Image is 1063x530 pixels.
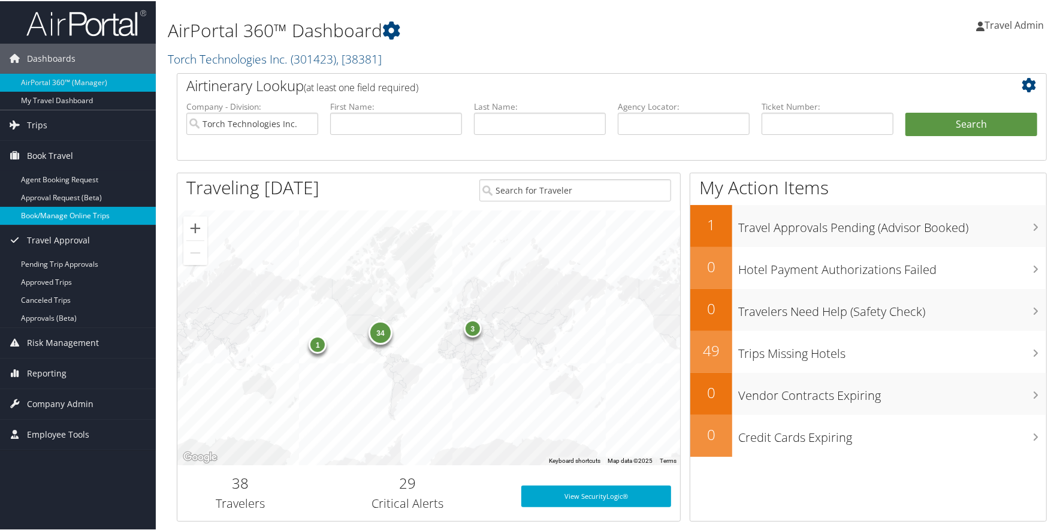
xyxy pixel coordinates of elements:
[479,178,671,200] input: Search for Traveler
[690,297,732,318] h2: 0
[168,50,382,66] a: Torch Technologies Inc.
[474,100,606,112] label: Last Name:
[186,100,318,112] label: Company - Division:
[690,213,732,234] h2: 1
[27,140,73,170] span: Book Travel
[336,50,382,66] span: , [ 38381 ]
[985,17,1044,31] span: Travel Admin
[27,418,89,448] span: Employee Tools
[312,494,503,511] h3: Critical Alerts
[690,414,1046,456] a: 0Credit Cards Expiring
[309,335,327,353] div: 1
[976,6,1056,42] a: Travel Admin
[738,254,1046,277] h3: Hotel Payment Authorizations Failed
[26,8,146,36] img: airportal-logo.png
[738,212,1046,235] h3: Travel Approvals Pending (Advisor Booked)
[369,320,392,344] div: 34
[738,422,1046,445] h3: Credit Cards Expiring
[660,456,677,463] a: Terms (opens in new tab)
[690,246,1046,288] a: 0Hotel Payment Authorizations Failed
[27,224,90,254] span: Travel Approval
[27,327,99,357] span: Risk Management
[183,240,207,264] button: Zoom out
[690,174,1046,199] h1: My Action Items
[186,174,319,199] h1: Traveling [DATE]
[186,74,965,95] h2: Airtinerary Lookup
[186,494,294,511] h3: Travelers
[905,112,1037,135] button: Search
[618,100,750,112] label: Agency Locator:
[690,339,732,360] h2: 49
[738,338,1046,361] h3: Trips Missing Hotels
[27,109,47,139] span: Trips
[180,448,220,464] img: Google
[291,50,336,66] span: ( 301423 )
[330,100,462,112] label: First Name:
[738,296,1046,319] h3: Travelers Need Help (Safety Check)
[690,204,1046,246] a: 1Travel Approvals Pending (Advisor Booked)
[690,372,1046,414] a: 0Vendor Contracts Expiring
[27,357,67,387] span: Reporting
[186,472,294,492] h2: 38
[690,423,732,444] h2: 0
[304,80,418,93] span: (at least one field required)
[312,472,503,492] h2: 29
[690,255,732,276] h2: 0
[690,381,732,402] h2: 0
[180,448,220,464] a: Open this area in Google Maps (opens a new window)
[168,17,760,42] h1: AirPortal 360™ Dashboard
[521,484,671,506] a: View SecurityLogic®
[690,330,1046,372] a: 49Trips Missing Hotels
[762,100,893,112] label: Ticket Number:
[608,456,653,463] span: Map data ©2025
[738,380,1046,403] h3: Vendor Contracts Expiring
[690,288,1046,330] a: 0Travelers Need Help (Safety Check)
[183,215,207,239] button: Zoom in
[27,388,93,418] span: Company Admin
[464,318,482,336] div: 3
[27,43,76,73] span: Dashboards
[549,456,600,464] button: Keyboard shortcuts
